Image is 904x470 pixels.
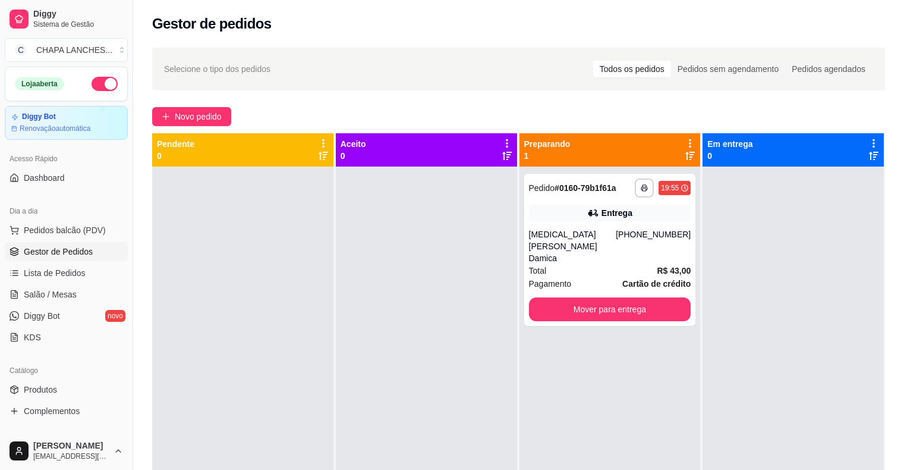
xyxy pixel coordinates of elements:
div: [MEDICAL_DATA][PERSON_NAME] Damica [529,228,616,264]
article: Renovação automática [20,124,90,133]
span: Total [529,264,547,277]
strong: R$ 43,00 [657,266,691,275]
a: Gestor de Pedidos [5,242,128,261]
article: Diggy Bot [22,112,56,121]
button: Mover para entrega [529,297,691,321]
span: Lista de Pedidos [24,267,86,279]
span: Selecione o tipo dos pedidos [164,62,270,76]
a: Produtos [5,380,128,399]
span: Gestor de Pedidos [24,246,93,258]
button: Novo pedido [152,107,231,126]
div: Acesso Rápido [5,149,128,168]
a: Lista de Pedidos [5,264,128,283]
span: Pedido [529,183,555,193]
p: Pendente [157,138,194,150]
span: Salão / Mesas [24,289,77,300]
a: KDS [5,328,128,347]
div: CHAPA LANCHES ... [36,44,112,56]
div: Entrega [601,207,632,219]
p: Aceito [341,138,366,150]
a: Complementos [5,402,128,421]
div: Pedidos sem agendamento [671,61,785,77]
span: Complementos [24,405,80,417]
p: Preparando [524,138,571,150]
span: Pagamento [529,277,572,290]
span: Sistema de Gestão [33,20,123,29]
p: 0 [157,150,194,162]
p: Em entrega [707,138,752,150]
div: Catálogo [5,361,128,380]
span: KDS [24,331,41,343]
span: Diggy [33,9,123,20]
div: Loja aberta [15,77,64,90]
a: Diggy Botnovo [5,306,128,325]
span: [EMAIL_ADDRESS][DOMAIN_NAME] [33,452,109,461]
button: Pedidos balcão (PDV) [5,221,128,240]
h2: Gestor de pedidos [152,14,272,33]
a: Salão / Mesas [5,285,128,304]
div: 19:55 [661,183,679,193]
button: Select a team [5,38,128,62]
button: Alterar Status [92,77,118,91]
span: Dashboard [24,172,65,184]
span: Diggy Bot [24,310,60,322]
span: plus [162,112,170,121]
p: 0 [707,150,752,162]
span: Pedidos balcão (PDV) [24,224,106,236]
p: 1 [524,150,571,162]
a: Dashboard [5,168,128,187]
span: Produtos [24,384,57,396]
span: Novo pedido [175,110,222,123]
div: [PHONE_NUMBER] [616,228,691,264]
strong: # 0160-79b1f61a [555,183,616,193]
span: [PERSON_NAME] [33,441,109,452]
p: 0 [341,150,366,162]
div: Pedidos agendados [785,61,872,77]
a: Diggy BotRenovaçãoautomática [5,106,128,140]
div: Dia a dia [5,202,128,221]
button: [PERSON_NAME][EMAIL_ADDRESS][DOMAIN_NAME] [5,437,128,465]
span: C [15,44,27,56]
div: Todos os pedidos [593,61,671,77]
strong: Cartão de crédito [622,279,691,289]
a: DiggySistema de Gestão [5,5,128,33]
